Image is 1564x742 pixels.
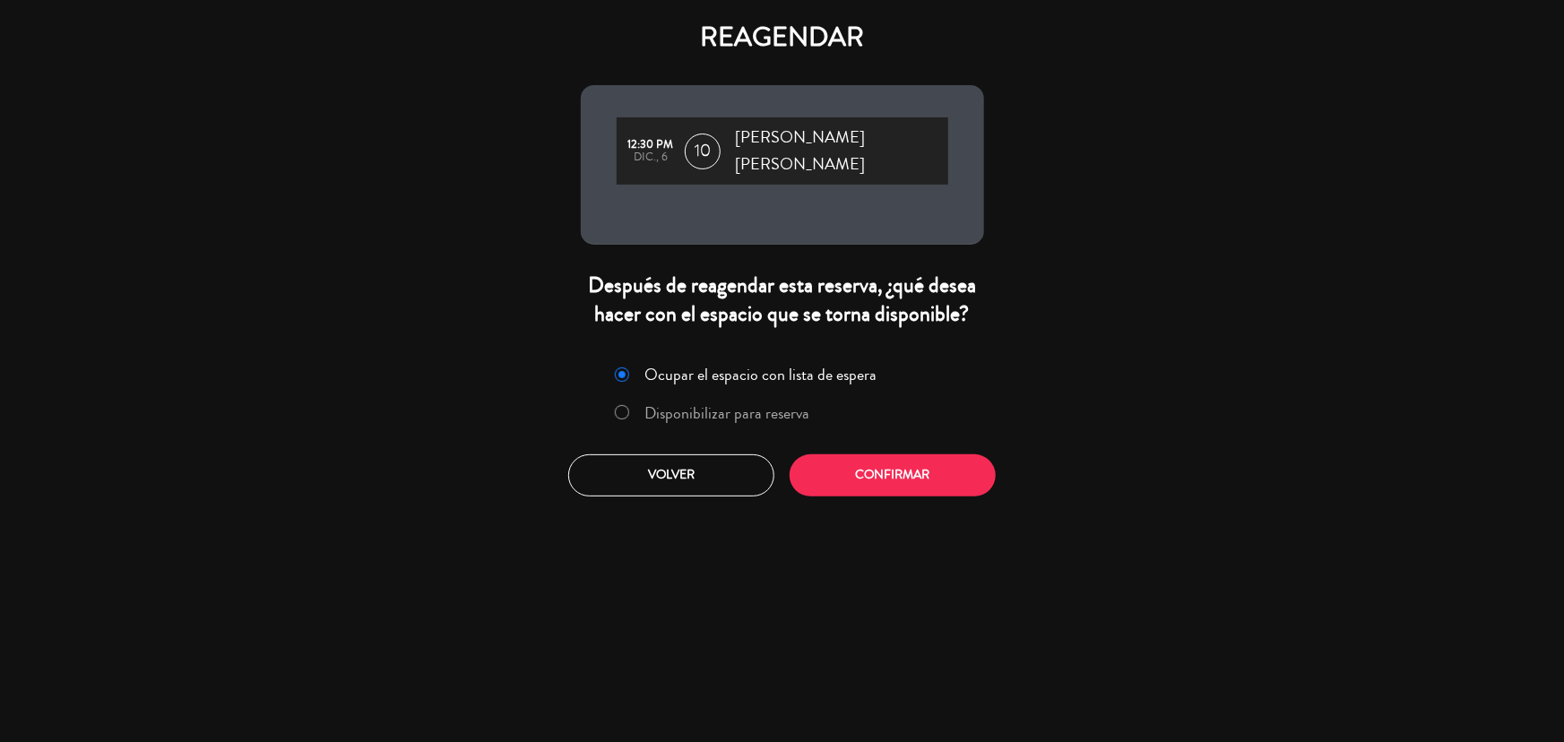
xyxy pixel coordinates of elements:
[626,139,677,151] div: 12:30 PM
[644,367,877,383] label: Ocupar el espacio con lista de espera
[735,125,947,177] span: [PERSON_NAME] [PERSON_NAME]
[685,134,721,169] span: 10
[581,22,984,54] h4: REAGENDAR
[644,405,809,421] label: Disponibilizar para reserva
[790,454,996,496] button: Confirmar
[626,151,677,164] div: dic., 6
[581,272,984,327] div: Después de reagendar esta reserva, ¿qué desea hacer con el espacio que se torna disponible?
[568,454,774,496] button: Volver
